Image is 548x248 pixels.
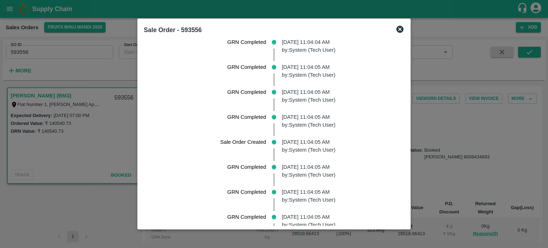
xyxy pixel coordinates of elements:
[282,163,399,179] p: [DATE] 11:04:05 AM by: System (Tech User)
[149,63,266,71] p: GRN Completed
[282,38,399,54] p: [DATE] 11:04:04 AM by: System (Tech User)
[144,26,202,34] b: Sale Order - 593556
[149,188,266,196] p: GRN Completed
[149,138,266,146] p: Sale Order Created
[282,88,399,104] p: [DATE] 11:04:05 AM by: System (Tech User)
[149,38,266,46] p: GRN Completed
[282,113,399,129] p: [DATE] 11:04:05 AM by: System (Tech User)
[282,213,399,229] p: [DATE] 11:04:05 AM by: System (Tech User)
[149,88,266,96] p: GRN Completed
[282,138,399,154] p: [DATE] 11:04:05 AM by: System (Tech User)
[282,63,399,79] p: [DATE] 11:04:05 AM by: System (Tech User)
[149,113,266,121] p: GRN Completed
[149,213,266,221] p: GRN Completed
[282,188,399,204] p: [DATE] 11:04:05 AM by: System (Tech User)
[149,163,266,171] p: GRN Completed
